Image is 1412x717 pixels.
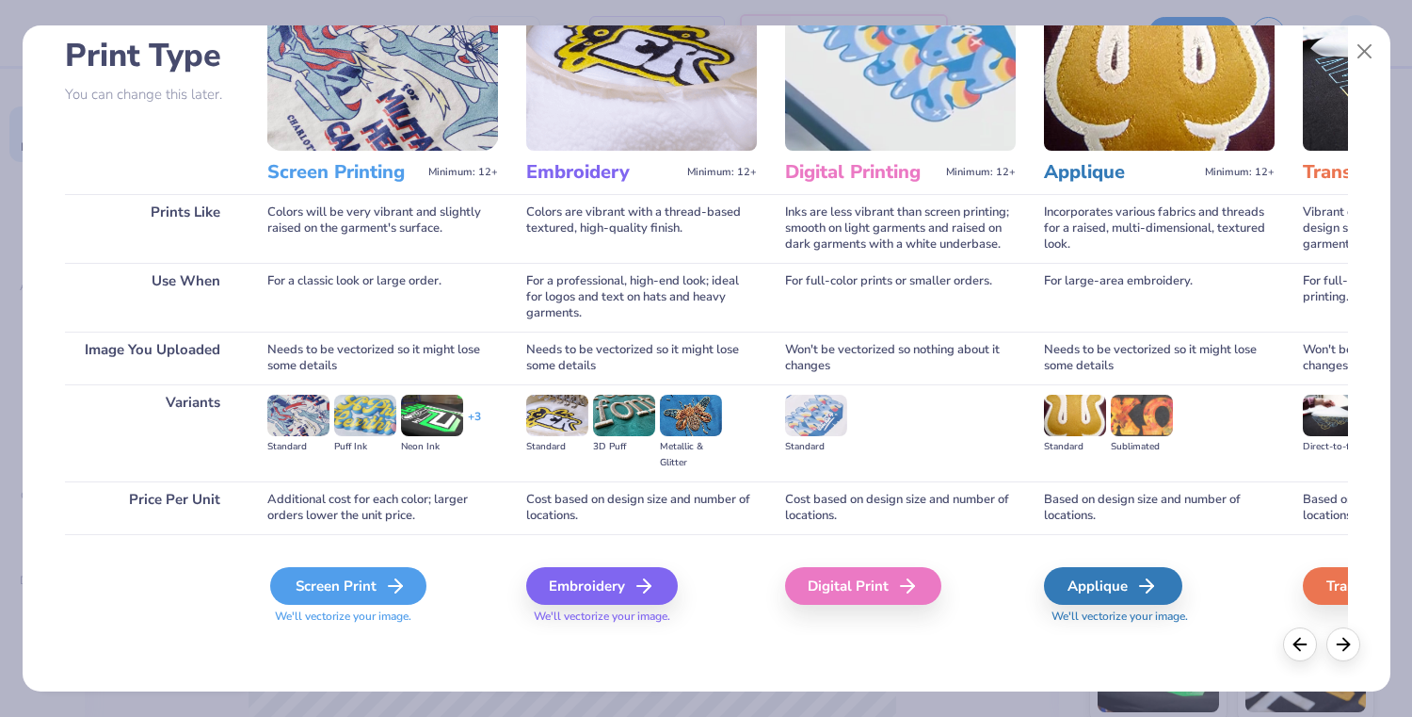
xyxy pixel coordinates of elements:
img: Direct-to-film [1303,395,1365,436]
div: Embroidery [526,567,678,605]
div: For full-color prints or smaller orders. [785,263,1016,332]
div: Standard [785,439,847,455]
div: Additional cost for each color; larger orders lower the unit price. [267,481,498,534]
div: Applique [1044,567,1182,605]
img: Neon Ink [401,395,463,436]
div: Variants [65,384,239,481]
div: Won't be vectorized so nothing about it changes [785,332,1016,384]
img: Standard [526,395,588,436]
img: Sublimated [1111,395,1173,436]
img: Standard [1044,395,1106,436]
div: Sublimated [1111,439,1173,455]
div: Needs to be vectorized so it might lose some details [526,332,757,384]
div: Standard [526,439,588,455]
div: Puff Ink [334,439,396,455]
div: Incorporates various fabrics and threads for a raised, multi-dimensional, textured look. [1044,194,1275,263]
div: Colors will be very vibrant and slightly raised on the garment's surface. [267,194,498,263]
div: Prints Like [65,194,239,263]
div: Digital Print [785,567,941,605]
div: Screen Print [270,567,426,605]
span: Minimum: 12+ [1205,166,1275,179]
div: Metallic & Glitter [660,439,722,471]
div: For a professional, high-end look; ideal for logos and text on hats and heavy garments. [526,263,757,332]
button: Close [1346,34,1382,70]
span: Minimum: 12+ [687,166,757,179]
div: Image You Uploaded [65,332,239,384]
div: Standard [267,439,329,455]
h3: Applique [1044,160,1197,185]
div: 3D Puff [593,439,655,455]
img: Metallic & Glitter [660,395,722,436]
span: We'll vectorize your image. [1044,609,1275,625]
span: We'll vectorize your image. [526,609,757,625]
img: Standard [267,395,329,436]
span: Minimum: 12+ [428,166,498,179]
h3: Embroidery [526,160,680,185]
div: Neon Ink [401,439,463,455]
div: Cost based on design size and number of locations. [526,481,757,534]
h3: Digital Printing [785,160,939,185]
h3: Screen Printing [267,160,421,185]
div: Standard [1044,439,1106,455]
div: Based on design size and number of locations. [1044,481,1275,534]
div: Inks are less vibrant than screen printing; smooth on light garments and raised on dark garments ... [785,194,1016,263]
div: Needs to be vectorized so it might lose some details [1044,332,1275,384]
img: 3D Puff [593,395,655,436]
div: + 3 [468,409,481,441]
div: Price Per Unit [65,481,239,534]
span: We'll vectorize your image. [267,609,498,625]
div: For large-area embroidery. [1044,263,1275,332]
span: Minimum: 12+ [946,166,1016,179]
img: Puff Ink [334,395,396,436]
div: For a classic look or large order. [267,263,498,332]
p: You can change this later. [65,87,239,103]
div: Use When [65,263,239,332]
img: Standard [785,395,847,436]
div: Needs to be vectorized so it might lose some details [267,332,498,384]
div: Direct-to-film [1303,439,1365,455]
div: Colors are vibrant with a thread-based textured, high-quality finish. [526,194,757,263]
div: Cost based on design size and number of locations. [785,481,1016,534]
